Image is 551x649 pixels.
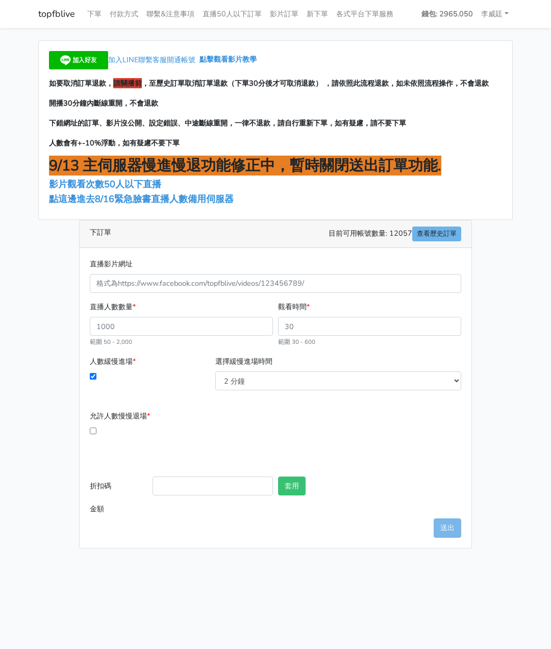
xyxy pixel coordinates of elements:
a: 加入LINE聯繫客服開通帳號 [49,55,199,65]
small: 範圍 30 - 600 [278,338,315,346]
label: 折扣碼 [87,477,150,500]
a: 各式平台下單服務 [332,4,397,24]
strong: 錢包: 2965.050 [421,9,473,19]
span: 人數會有+-10%浮動，如有疑慮不要下單 [49,138,180,148]
span: 9/13 主伺服器慢進慢退功能修正中，暫時關閉送出訂單功能. [49,156,441,176]
label: 直播影片網址 [90,258,133,270]
a: 聯繫&注意事項 [142,4,198,24]
div: 下訂單 [80,220,471,248]
span: ，至歷史訂單取消訂單退款（下單30分後才可取消退款） ，請依照此流程退款，如未依照流程操作，不會退款 [142,78,489,88]
button: 套用 [278,477,306,495]
small: 範圍 50 - 2,000 [90,338,132,346]
span: 50人以下直播 [104,178,161,190]
label: 允許人數慢慢退場 [90,410,150,422]
input: 1000 [90,317,273,336]
a: 錢包: 2965.050 [417,4,477,24]
a: topfblive [38,4,75,24]
label: 選擇緩慢進場時間 [215,356,272,367]
a: 付款方式 [106,4,142,24]
span: 請關播前 [113,78,142,88]
a: 點擊觀看影片教學 [199,55,257,65]
label: 人數緩慢進場 [90,356,136,367]
span: 開播30分鐘內斷線重開，不會退款 [49,98,158,108]
a: 李威廷 [477,4,513,24]
img: 加入好友 [49,51,108,69]
span: 下錯網址的訂單、影片沒公開、設定錯誤、中途斷線重開，一律不退款，請自行重新下單，如有疑慮，請不要下單 [49,118,406,128]
label: 觀看時間 [278,301,310,313]
span: 如要取消訂單退款， [49,78,113,88]
input: 格式為https://www.facebook.com/topfblive/videos/123456789/ [90,274,461,293]
a: 查看歷史訂單 [412,227,461,241]
a: 下單 [83,4,106,24]
a: 點這邊進去8/16緊急臉書直播人數備用伺服器 [49,193,234,205]
a: 影片觀看次數 [49,178,104,190]
span: 目前可用帳號數量: 12057 [329,227,461,241]
label: 金額 [87,500,150,518]
button: 送出 [434,518,461,537]
a: 新下單 [303,4,332,24]
span: 加入LINE聯繫客服開通帳號 [108,55,195,65]
input: 30 [278,317,461,336]
a: 直播50人以下訂單 [198,4,266,24]
a: 50人以下直播 [104,178,164,190]
label: 直播人數數量 [90,301,136,313]
a: 影片訂單 [266,4,303,24]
